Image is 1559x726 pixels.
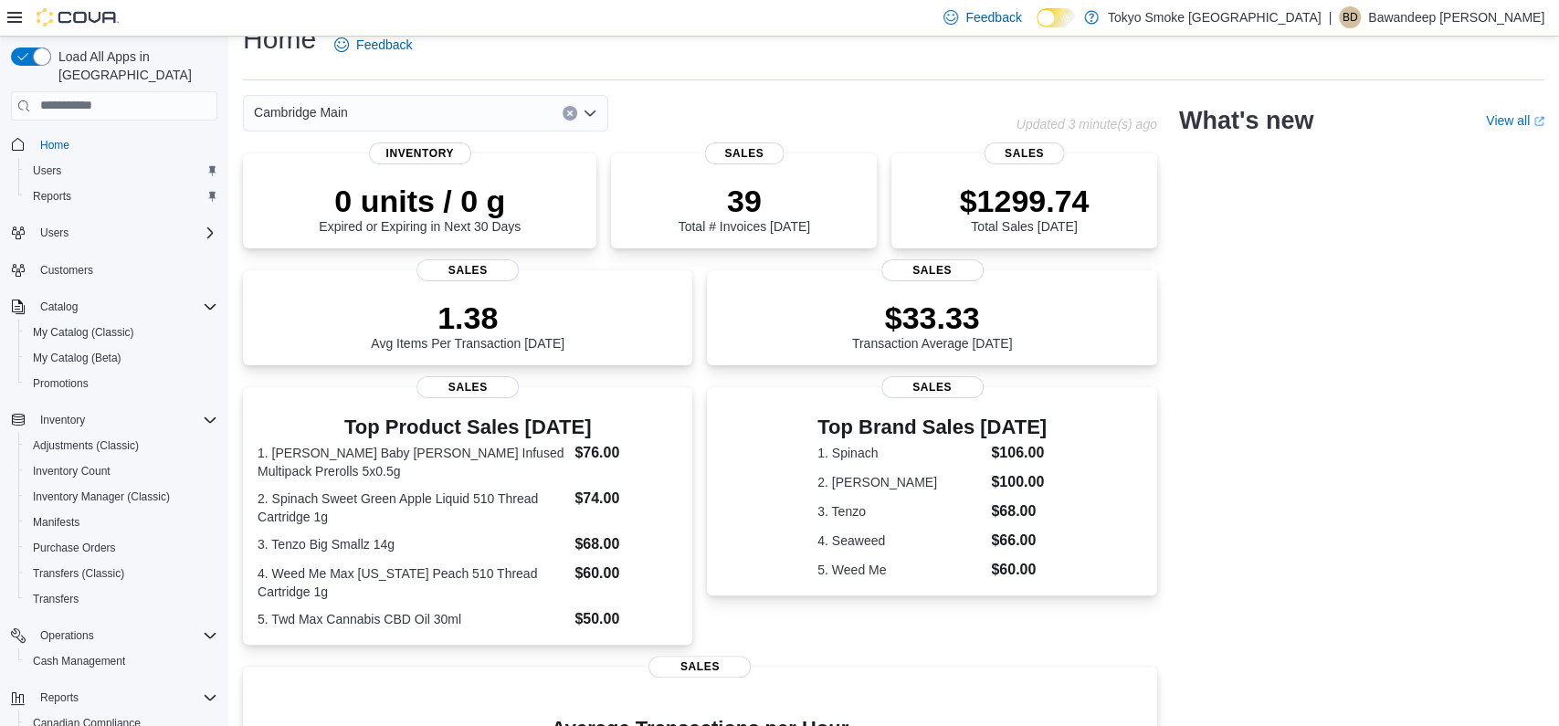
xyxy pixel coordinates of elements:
[33,464,111,479] span: Inventory Count
[985,142,1064,164] span: Sales
[18,510,225,535] button: Manifests
[26,321,142,343] a: My Catalog (Classic)
[319,183,521,219] p: 0 units / 0 g
[817,531,984,550] dt: 4. Seaweed
[18,561,225,586] button: Transfers (Classic)
[40,628,94,643] span: Operations
[33,133,217,156] span: Home
[356,36,412,54] span: Feedback
[26,486,177,508] a: Inventory Manager (Classic)
[33,222,76,244] button: Users
[4,685,225,710] button: Reports
[33,222,217,244] span: Users
[18,458,225,484] button: Inventory Count
[1368,6,1544,28] p: Bawandeep [PERSON_NAME]
[26,650,132,672] a: Cash Management
[1343,6,1358,28] span: BD
[33,625,101,647] button: Operations
[371,300,564,336] p: 1.38
[33,134,77,156] a: Home
[704,142,784,164] span: Sales
[18,345,225,371] button: My Catalog (Beta)
[33,592,79,606] span: Transfers
[26,563,217,584] span: Transfers (Classic)
[26,160,68,182] a: Users
[18,158,225,184] button: Users
[33,258,217,281] span: Customers
[26,588,217,610] span: Transfers
[40,138,69,153] span: Home
[18,184,225,209] button: Reports
[574,488,678,510] dd: $74.00
[4,623,225,648] button: Operations
[258,416,678,438] h3: Top Product Sales [DATE]
[4,294,225,320] button: Catalog
[40,263,93,278] span: Customers
[574,533,678,555] dd: $68.00
[26,486,217,508] span: Inventory Manager (Classic)
[583,106,597,121] button: Open list of options
[4,257,225,283] button: Customers
[26,185,217,207] span: Reports
[26,347,217,369] span: My Catalog (Beta)
[51,47,217,84] span: Load All Apps in [GEOGRAPHIC_DATA]
[991,530,1047,552] dd: $66.00
[258,535,567,553] dt: 3. Tenzo Big Smallz 14g
[817,502,984,521] dt: 3. Tenzo
[26,373,96,395] a: Promotions
[33,351,121,365] span: My Catalog (Beta)
[33,189,71,204] span: Reports
[40,226,68,240] span: Users
[371,300,564,351] div: Avg Items Per Transaction [DATE]
[26,160,217,182] span: Users
[26,435,146,457] a: Adjustments (Classic)
[33,438,139,453] span: Adjustments (Classic)
[991,559,1047,581] dd: $60.00
[258,564,567,601] dt: 4. Weed Me Max [US_STATE] Peach 510 Thread Cartridge 1g
[18,484,225,510] button: Inventory Manager (Classic)
[416,259,519,281] span: Sales
[18,433,225,458] button: Adjustments (Classic)
[18,320,225,345] button: My Catalog (Classic)
[33,541,116,555] span: Purchase Orders
[881,376,984,398] span: Sales
[37,8,119,26] img: Cova
[965,8,1021,26] span: Feedback
[1486,113,1544,128] a: View allExternal link
[563,106,577,121] button: Clear input
[1179,106,1313,135] h2: What's new
[33,376,89,391] span: Promotions
[258,444,567,480] dt: 1. [PERSON_NAME] Baby [PERSON_NAME] Infused Multipack Prerolls 5x0.5g
[33,654,125,668] span: Cash Management
[33,566,124,581] span: Transfers (Classic)
[959,183,1089,234] div: Total Sales [DATE]
[33,687,217,709] span: Reports
[33,409,217,431] span: Inventory
[648,656,751,678] span: Sales
[327,26,419,63] a: Feedback
[817,416,1047,438] h3: Top Brand Sales [DATE]
[574,442,678,464] dd: $76.00
[33,687,86,709] button: Reports
[881,259,984,281] span: Sales
[991,500,1047,522] dd: $68.00
[817,444,984,462] dt: 1. Spinach
[254,101,348,123] span: Cambridge Main
[26,435,217,457] span: Adjustments (Classic)
[817,561,984,579] dt: 5. Weed Me
[319,183,521,234] div: Expired or Expiring in Next 30 Days
[1037,27,1038,28] span: Dark Mode
[18,535,225,561] button: Purchase Orders
[33,409,92,431] button: Inventory
[26,537,217,559] span: Purchase Orders
[679,183,810,219] p: 39
[26,563,132,584] a: Transfers (Classic)
[33,296,85,318] button: Catalog
[258,489,567,526] dt: 2. Spinach Sweet Green Apple Liquid 510 Thread Cartridge 1g
[1017,117,1157,132] p: Updated 3 minute(s) ago
[574,563,678,584] dd: $60.00
[1339,6,1361,28] div: Bawandeep Dhesi
[26,511,217,533] span: Manifests
[243,21,316,58] h1: Home
[574,608,678,630] dd: $50.00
